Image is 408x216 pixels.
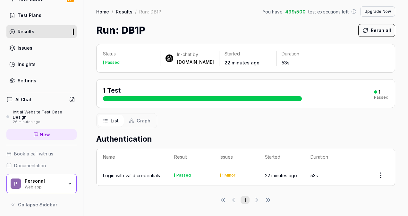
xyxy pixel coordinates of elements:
[15,96,31,103] h4: AI Chat
[282,60,290,65] time: 53s
[304,149,350,165] th: Duration
[6,129,77,140] a: New
[18,201,57,208] span: Collapse Sidebar
[96,23,145,37] h1: Run: DB1P
[225,60,259,65] time: 22 minutes ago
[310,173,318,178] time: 53s
[374,96,388,99] div: Passed
[96,8,109,15] a: Home
[358,24,395,37] button: Rerun all
[96,133,395,145] h2: Authentication
[139,8,161,15] div: Run: DB1P
[378,89,380,95] div: 1
[116,8,132,15] a: Results
[137,117,150,124] span: Graph
[112,8,113,15] div: /
[213,149,259,165] th: Issues
[40,131,50,138] span: New
[105,61,120,64] div: Passed
[282,51,328,57] p: Duration
[14,150,53,157] span: Book a call with us
[11,179,21,189] span: P
[98,115,124,127] button: List
[18,77,36,84] div: Settings
[6,198,77,211] button: Collapse Sidebar
[360,6,395,17] button: Upgrade Now
[103,87,121,94] span: 1 Test
[308,8,349,15] span: test executions left
[177,59,214,65] div: [DOMAIN_NAME]
[135,8,137,15] div: /
[6,9,77,21] a: Test Plans
[177,51,214,58] div: In-chat by
[13,120,77,124] div: 26 minutes ago
[111,117,119,124] span: List
[13,109,77,120] div: Initial Website Test Case Design
[168,149,213,165] th: Result
[6,174,77,193] button: PPersonalWeb app
[18,12,41,19] div: Test Plans
[176,173,191,177] div: Passed
[241,196,250,204] button: 1
[14,162,46,169] span: Documentation
[166,54,173,62] img: 7ccf6c19-61ad-4a6c-8811-018b02a1b829.jpg
[6,58,77,71] a: Insights
[285,8,306,15] span: 499 / 500
[225,51,271,57] p: Started
[124,115,156,127] button: Graph
[25,178,63,184] div: Personal
[18,61,36,68] div: Insights
[6,150,77,157] a: Book a call with us
[18,28,34,35] div: Results
[97,149,168,165] th: Name
[6,25,77,38] a: Results
[103,172,160,179] a: Login with valid credentials
[259,149,304,165] th: Started
[263,8,283,15] span: You have
[6,74,77,87] a: Settings
[25,184,63,189] div: Web app
[6,42,77,54] a: Issues
[222,173,235,177] div: 1 Minor
[103,51,155,57] p: Status
[265,173,297,178] time: 22 minutes ago
[18,45,32,51] div: Issues
[6,109,77,124] a: Initial Website Test Case Design26 minutes ago
[6,162,77,169] a: Documentation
